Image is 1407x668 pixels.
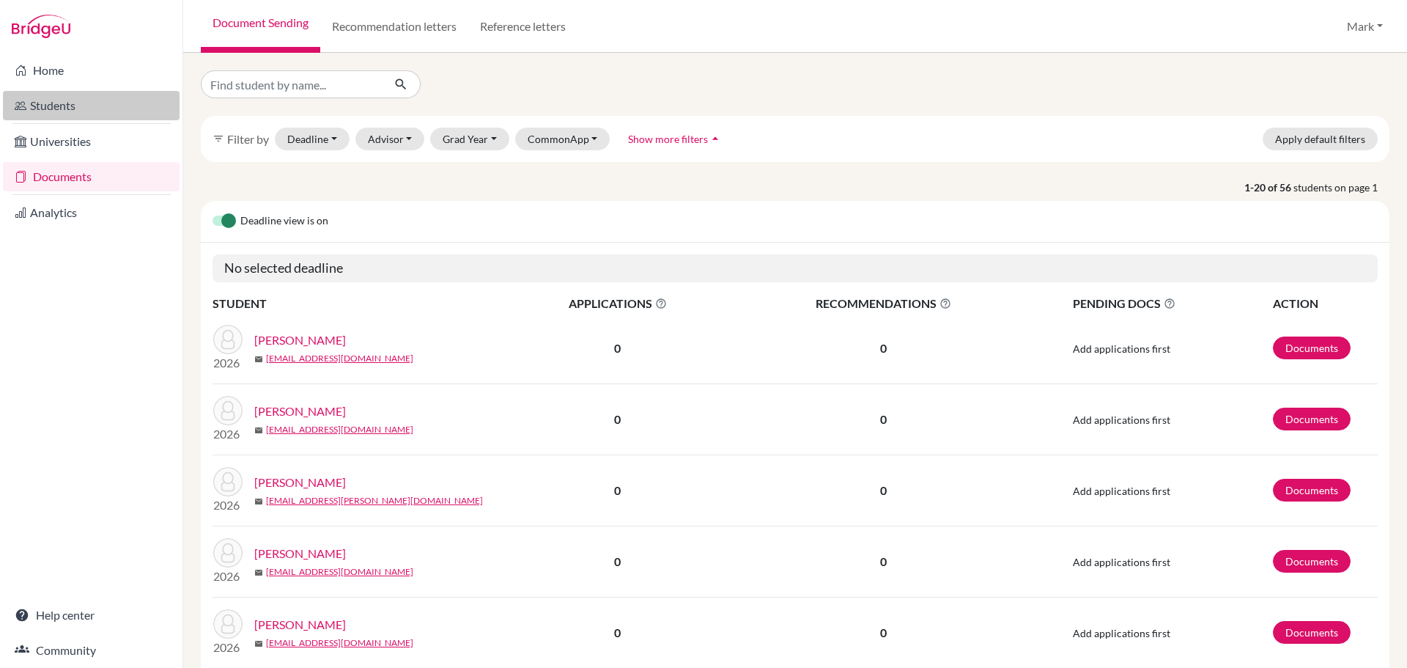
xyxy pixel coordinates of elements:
h5: No selected deadline [213,254,1378,282]
p: 2026 [213,568,243,585]
span: Add applications first [1073,627,1170,639]
span: mail [254,426,263,435]
span: Add applications first [1073,414,1170,426]
img: Bridge-U [12,15,70,38]
a: [PERSON_NAME] [254,474,346,491]
a: [EMAIL_ADDRESS][DOMAIN_NAME] [266,565,413,579]
a: [PERSON_NAME] [254,403,346,420]
a: Analytics [3,198,180,227]
a: [PERSON_NAME] [254,545,346,562]
span: Filter by [227,132,269,146]
b: 0 [614,412,621,426]
a: [EMAIL_ADDRESS][PERSON_NAME][DOMAIN_NAME] [266,494,483,507]
p: 0 [731,624,1037,642]
a: [PERSON_NAME] [254,616,346,634]
p: 2026 [213,354,243,372]
button: Apply default filters [1263,128,1378,150]
span: PENDING DOCS [1073,295,1271,312]
i: arrow_drop_up [708,131,723,146]
span: Add applications first [1073,556,1170,568]
button: Deadline [275,128,350,150]
a: Documents [1273,550,1351,573]
span: APPLICATIONS [506,295,729,312]
button: CommonApp [515,128,610,150]
span: mail [254,639,263,648]
b: 0 [614,625,621,639]
b: 0 [614,554,621,568]
span: mail [254,355,263,364]
a: Documents [1273,479,1351,502]
a: [EMAIL_ADDRESS][DOMAIN_NAME] [266,352,413,365]
button: Show more filtersarrow_drop_up [616,128,735,150]
a: Community [3,636,180,665]
span: Show more filters [628,133,708,145]
b: 0 [614,483,621,497]
b: 0 [614,341,621,355]
a: Students [3,91,180,120]
span: mail [254,568,263,577]
span: Add applications first [1073,342,1170,355]
span: mail [254,497,263,506]
i: filter_list [213,133,224,144]
span: RECOMMENDATIONS [731,295,1037,312]
a: Home [3,56,180,85]
button: Mark [1340,12,1389,40]
p: 0 [731,482,1037,499]
img: Berg, Casey [213,467,243,496]
a: Documents [1273,621,1351,644]
input: Find student by name... [201,70,383,98]
span: Add applications first [1073,485,1170,497]
p: 0 [731,411,1037,428]
p: 0 [731,553,1037,570]
button: Advisor [355,128,425,150]
p: 0 [731,339,1037,357]
img: Auleytner, Julian [213,325,243,354]
p: 2026 [213,496,243,514]
a: Documents [1273,337,1351,359]
a: Documents [3,162,180,191]
th: ACTION [1272,294,1378,313]
span: students on page 1 [1293,180,1389,195]
a: Help center [3,601,180,630]
a: [PERSON_NAME] [254,331,346,349]
a: Documents [1273,408,1351,430]
img: Boda, Lara [213,609,243,639]
p: 2026 [213,639,243,656]
strong: 1-20 of 56 [1244,180,1293,195]
button: Grad Year [430,128,509,150]
a: [EMAIL_ADDRESS][DOMAIN_NAME] [266,636,413,650]
img: Beltrán, Camila [213,396,243,425]
a: [EMAIL_ADDRESS][DOMAIN_NAME] [266,423,413,436]
p: 2026 [213,425,243,443]
img: Bianchi, Federico [213,538,243,568]
th: STUDENT [213,294,506,313]
a: Universities [3,127,180,156]
span: Deadline view is on [240,213,328,230]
